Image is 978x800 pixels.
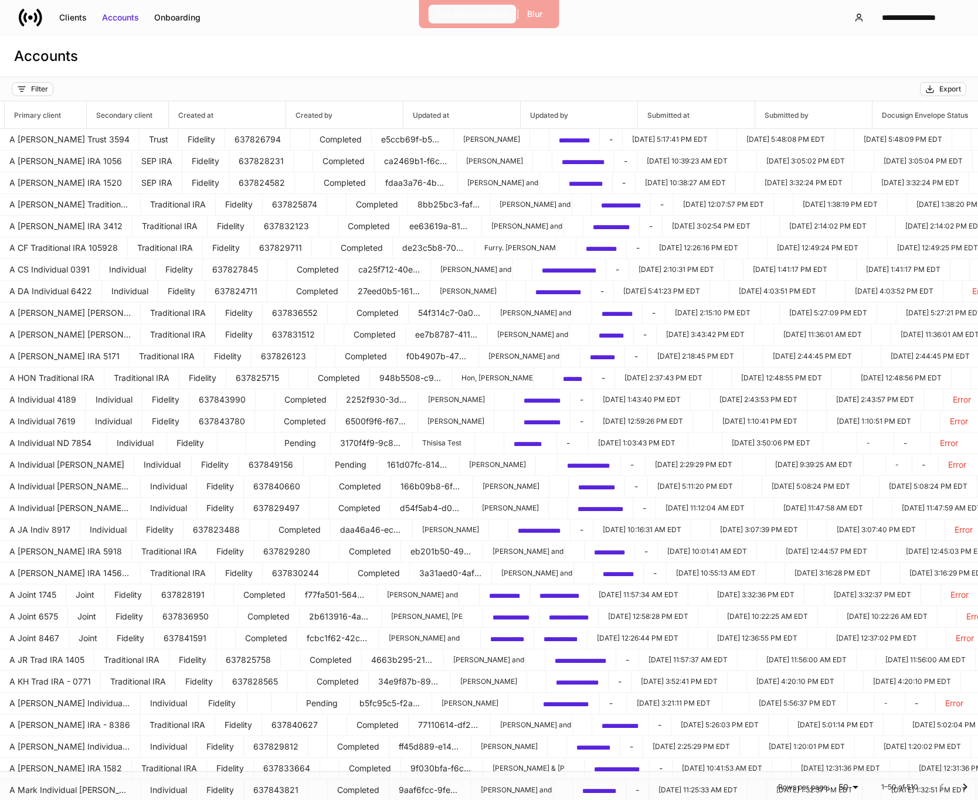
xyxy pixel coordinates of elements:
p: [PERSON_NAME] [440,287,497,296]
h6: Submitted by [755,110,809,121]
td: 2025-09-23T17:38:19.579Z [793,194,888,216]
td: 2025-09-18T21:17:41.139Z [623,129,718,151]
td: ebe14ee8-fc92-4c73-8e44-058cb281310a [514,389,570,411]
p: - [580,416,583,427]
td: 637825715 [226,367,289,389]
td: Traditional IRA [133,216,208,237]
p: [DATE] 2:15:10 PM EDT [675,308,751,318]
p: [DATE] 4:03:51 PM EDT [739,287,816,296]
td: de23c5b8-7004-46e8-aa9b-ff1c4ab888b9 [393,237,475,259]
td: Fidelity [178,129,225,151]
span: Primary client [5,101,86,128]
td: 7d06e39b-4c06-4446-9e3b-bfdcc7b16d16 [580,346,625,367]
td: ee63619a-81d7-4148-b9fc-9dd113e0d14e [400,216,482,237]
td: Traditional IRA [128,237,203,259]
td: 637828231 [229,151,294,172]
p: Error [953,394,971,406]
p: - [649,220,653,232]
td: Completed [275,389,337,411]
td: n/a [940,411,978,433]
td: 637836552 [263,302,328,324]
p: [DATE] 2:29:29 PM EDT [655,460,733,469]
p: - [566,437,579,449]
p: - [636,242,640,254]
p: [DATE] 1:10:41 PM EDT [722,417,797,426]
td: 2025-09-22T16:07:57.438Z [674,194,774,216]
p: - [624,155,627,167]
span: Docusign Envelope Status [872,101,978,128]
td: 637824711 [205,281,267,302]
td: 2025-09-23T19:05:02.524Z [757,151,855,172]
td: Traditional IRA [141,194,216,216]
p: - [867,438,884,448]
td: 977ae3a2-6c14-49df-a8b6-ac3c24f6078b [504,433,557,454]
td: ca25f712-40ed-40f8-ac84-90b54359ae68 [349,259,431,281]
p: - [622,177,626,189]
p: [DATE] 1:03:43 PM EDT [598,438,678,448]
td: Fidelity [216,324,263,346]
button: Go to next page [953,775,977,799]
td: 637829497 [244,498,310,519]
p: [DATE] 5:48:08 PM EDT [746,135,825,144]
td: 2025-10-03T17:10:51.517Z [827,411,921,433]
td: 2025-09-24T19:02:54.080Z [663,216,760,237]
td: Fidelity [205,346,252,367]
p: Error [940,437,969,449]
td: 6500f9f6-f672-4ba7-a4fd-dd20661e01d4 [336,411,418,433]
td: 2025-10-01T21:08:24.196Z [762,476,860,498]
td: Completed [335,346,397,367]
p: [PERSON_NAME] [427,417,484,426]
td: Fidelity [167,433,218,454]
td: 54f314c7-0a07-4bec-be88-8e4b5994986c [409,302,491,324]
h6: Docusign Envelope Status [872,110,968,121]
td: Completed [330,476,391,498]
td: 2025-09-19T19:32:24.492Z [872,172,969,194]
td: Individual [141,476,197,498]
td: 2025-09-22T18:44:45.276Z [763,346,862,367]
td: 161d07fc-8146-4b47-ba92-929a411b4545 [378,454,460,476]
td: 637831512 [263,324,325,346]
h6: Created by [286,110,332,121]
span: Updated at [403,101,520,128]
td: 637829711 [250,237,312,259]
p: [PERSON_NAME] and [PERSON_NAME] [491,222,554,231]
td: Fidelity [142,411,189,433]
p: - [616,264,619,275]
td: 2252f930-3d12-40f2-a9f2-5add2a0d62db [337,389,419,411]
td: 2025-09-26T21:11:20.179Z [648,476,743,498]
td: daa46a46-ecfc-4244-94af-e983f941a63d [331,519,413,541]
td: 8774b6dd-8938-4076-a01b-4c8442e3215e [589,324,634,346]
td: 77bbad09-3bd4-43d5-9129-7141c729abba [583,216,640,237]
td: 3170f4f9-9c81-4dbb-8ab0-ca29ca3af881 [331,433,413,454]
p: [DATE] 12:48:56 PM EDT [861,373,942,383]
td: 2025-09-18T21:41:23.129Z [614,281,710,302]
td: 2025-09-22T21:48:09.020Z [854,129,952,151]
h6: Primary client [5,110,61,121]
td: Fidelity [216,194,263,216]
p: [DATE] 2:14:02 PM EDT [789,222,867,231]
p: - [922,459,929,471]
td: Individual [80,519,137,541]
td: Fidelity [208,216,254,237]
td: 2025-09-24T15:12:04.810Z [656,498,755,519]
td: Fidelity [158,281,205,302]
td: Traditional IRA [141,324,216,346]
td: 682d12ba-480b-414e-a312-723986e8e1f5 [569,476,625,498]
td: Individual [141,498,197,519]
td: 2025-09-23T17:41:17.234Z [743,259,837,281]
p: [PERSON_NAME] [482,503,539,513]
p: [DATE] 12:26:16 PM EDT [659,243,738,253]
td: f0b4907b-472b-4f55-afec-f89c8cbb64c0 [397,346,479,367]
td: 2025-10-03T17:43:40.219Z [593,389,691,411]
td: 2025-09-22T16:48:56.033Z [851,367,952,389]
td: Individual [102,281,158,302]
p: [PERSON_NAME] [466,156,523,166]
td: 2025-09-19T18:10:31.988Z [629,259,724,281]
td: Traditional IRA [141,302,216,324]
div: Clients [59,12,87,23]
td: 2025-09-22T18:18:45.812Z [648,346,744,367]
td: Individual [86,411,142,433]
p: [DATE] 1:38:19 PM EDT [803,200,878,209]
td: 2025-10-01T21:08:24.673Z [879,476,977,498]
p: - [634,481,638,492]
